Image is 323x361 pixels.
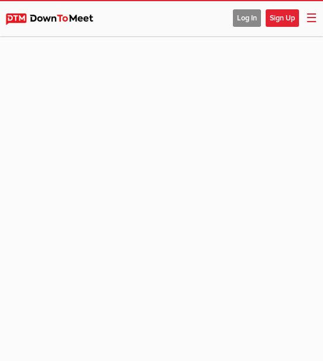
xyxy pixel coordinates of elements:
a: Sign Up [266,13,299,23]
span: ☰ [306,11,317,26]
a: Log In [233,13,261,23]
span: Log In [233,9,261,27]
span: Sign Up [266,9,299,27]
img: DownToMeet [6,13,105,25]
